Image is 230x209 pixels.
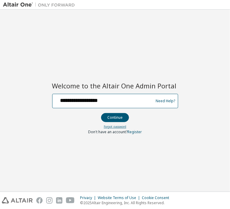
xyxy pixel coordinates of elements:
span: Don't have an account? [88,129,127,134]
h2: Welcome to the Altair One Admin Portal [52,81,178,90]
img: Altair One [3,2,78,8]
img: youtube.svg [66,197,75,204]
img: altair_logo.svg [2,197,33,204]
div: Website Terms of Use [98,195,142,200]
a: Register [127,129,142,134]
img: facebook.svg [36,197,43,204]
img: instagram.svg [46,197,52,204]
p: © 2025 Altair Engineering, Inc. All Rights Reserved. [80,200,173,205]
div: Cookie Consent [142,195,173,200]
a: Forgot password [104,124,126,129]
img: linkedin.svg [56,197,62,204]
div: Privacy [80,195,98,200]
button: Continue [101,113,129,122]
